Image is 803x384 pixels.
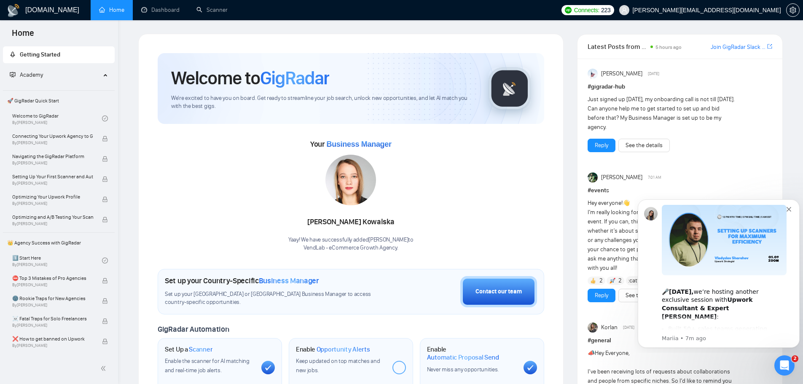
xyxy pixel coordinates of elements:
[12,314,93,323] span: ☠️ Fatal Traps for Solo Freelancers
[588,82,772,91] h1: # gigradar-hub
[590,278,596,284] img: 👍
[618,139,670,152] button: See the details
[100,364,109,373] span: double-left
[12,251,102,270] a: 1️⃣ Start HereBy[PERSON_NAME]
[628,276,641,285] span: :catt:
[12,132,93,140] span: Connecting Your Upwork Agency to GigRadar
[20,51,60,58] span: Getting Started
[10,71,43,78] span: Academy
[102,156,108,162] span: lock
[288,244,414,252] p: VendLab - eCommerce Growth Agency .
[601,5,610,15] span: 223
[588,95,736,132] div: Just signed up [DATE], my onboarding call is not till [DATE]. Can anyone help me to get started t...
[648,174,661,181] span: 7:01 AM
[767,43,772,50] span: export
[102,115,108,121] span: check-circle
[189,345,212,354] span: Scanner
[158,325,229,334] span: GigRadar Automation
[711,43,765,52] a: Join GigRadar Slack Community
[599,277,603,285] span: 2
[165,357,250,374] span: Enable the scanner for AI matching and real-time job alerts.
[20,71,43,78] span: Academy
[196,6,228,13] a: searchScanner
[4,92,114,109] span: 🚀 GigRadar Quick Start
[102,298,108,304] span: lock
[588,349,595,357] span: 📣
[259,276,319,285] span: Business Manager
[655,44,682,50] span: 5 hours ago
[601,173,642,182] span: [PERSON_NAME]
[171,94,475,110] span: We're excited to have you on board. Get ready to streamline your job search, unlock new opportuni...
[588,69,598,79] img: Anisuzzaman Khan
[595,291,608,300] a: Reply
[12,282,93,287] span: By [PERSON_NAME]
[623,324,634,331] span: [DATE]
[774,355,795,376] iframe: Intercom live chat
[648,70,659,78] span: [DATE]
[634,192,803,353] iframe: Intercom notifications message
[7,4,20,17] img: logo
[165,290,388,306] span: Set up your [GEOGRAPHIC_DATA] or [GEOGRAPHIC_DATA] Business Manager to access country-specific op...
[12,323,93,328] span: By [PERSON_NAME]
[12,303,93,308] span: By [PERSON_NAME]
[288,236,414,252] div: Yaay! We have successfully added [PERSON_NAME] to
[10,72,16,78] span: fund-projection-screen
[621,7,627,13] span: user
[4,234,114,251] span: 👑 Agency Success with GigRadar
[171,67,329,89] h1: Welcome to
[588,172,598,183] img: Vlad
[460,276,537,307] button: Contact our team
[317,345,370,354] span: Opportunity Alerts
[427,366,499,373] span: Never miss any opportunities.
[12,193,93,201] span: Optimizing Your Upwork Profile
[12,213,93,221] span: Optimizing and A/B Testing Your Scanner for Better Results
[767,43,772,51] a: export
[626,141,663,150] a: See the details
[296,357,380,374] span: Keep updated on top matches and new jobs.
[102,338,108,344] span: lock
[787,7,799,13] span: setting
[102,258,108,263] span: check-circle
[12,335,93,343] span: ❌ How to get banned on Upwork
[601,69,642,78] span: [PERSON_NAME]
[489,67,531,110] img: gigradar-logo.png
[12,172,93,181] span: Setting Up Your First Scanner and Auto-Bidder
[102,136,108,142] span: lock
[141,6,180,13] a: dashboardDashboard
[588,41,648,52] span: Latest Posts from the GigRadar Community
[310,140,392,149] span: Your
[595,141,608,150] a: Reply
[165,276,319,285] h1: Set up your Country-Specific
[12,152,93,161] span: Navigating the GigRadar Platform
[102,278,108,284] span: lock
[626,291,663,300] a: See the details
[5,27,41,45] span: Home
[99,6,124,13] a: homeHome
[326,140,391,148] span: Business Manager
[574,5,599,15] span: Connects:
[786,7,800,13] a: setting
[12,294,93,303] span: 🌚 Rookie Traps for New Agencies
[3,46,115,63] li: Getting Started
[102,318,108,324] span: lock
[618,277,622,285] span: 2
[165,345,212,354] h1: Set Up a
[288,215,414,229] div: [PERSON_NAME] Kowalska
[12,221,93,226] span: By [PERSON_NAME]
[260,67,329,89] span: GigRadar
[786,3,800,17] button: setting
[296,345,370,354] h1: Enable
[588,186,772,195] h1: # events
[102,217,108,223] span: lock
[792,355,798,362] span: 2
[102,176,108,182] span: lock
[588,322,598,333] img: Korlan
[10,51,16,57] span: rocket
